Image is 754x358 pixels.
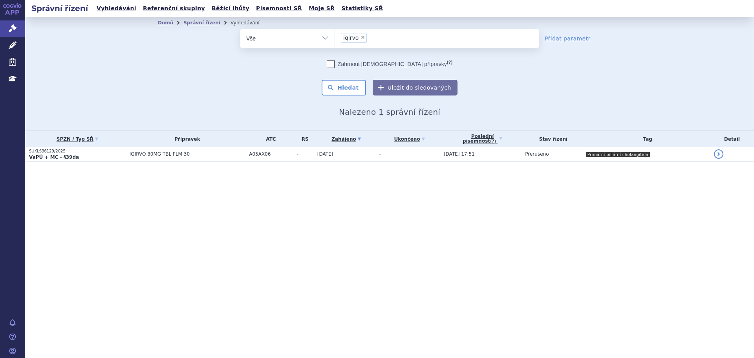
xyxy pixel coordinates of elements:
span: [DATE] [317,151,333,157]
span: IQIRVO 80MG TBL FLM 30 [130,151,245,157]
label: Zahrnout [DEMOGRAPHIC_DATA] přípravky [327,60,452,68]
a: Přidat parametr [545,35,591,42]
button: Uložit do sledovaných [373,80,458,95]
button: Hledat [322,80,366,95]
input: iqirvo [369,33,373,42]
a: Ukončeno [379,134,440,145]
a: Referenční skupiny [141,3,207,14]
th: Tag [582,131,710,147]
abbr: (?) [490,139,496,144]
a: Domů [158,20,173,26]
abbr: (?) [447,60,452,65]
span: A05AX06 [249,151,293,157]
a: Statistiky SŘ [339,3,385,14]
a: SPZN / Typ SŘ [29,134,126,145]
i: Primární biliární cholangitida [586,152,650,157]
span: iqirvo [343,35,359,40]
span: [DATE] 17:51 [444,151,475,157]
th: Stav řízení [521,131,581,147]
a: Běžící lhůty [209,3,252,14]
li: Vyhledávání [231,17,270,29]
th: RS [293,131,313,147]
a: detail [714,149,723,159]
a: Moje SŘ [306,3,337,14]
a: Vyhledávání [94,3,139,14]
a: Poslednípísemnost(?) [444,131,522,147]
th: Přípravek [126,131,245,147]
span: - [297,151,313,157]
span: Nalezeno 1 správní řízení [339,107,440,117]
span: × [361,35,365,40]
a: Písemnosti SŘ [254,3,304,14]
span: - [379,151,381,157]
th: Detail [710,131,754,147]
th: ATC [245,131,293,147]
span: Přerušeno [525,151,549,157]
a: Zahájeno [317,134,375,145]
strong: VaPÚ + MC - §39da [29,154,79,160]
a: Správní řízení [183,20,220,26]
h2: Správní řízení [25,3,94,14]
p: SUKLS36129/2025 [29,149,126,154]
